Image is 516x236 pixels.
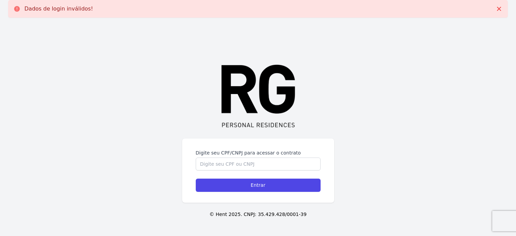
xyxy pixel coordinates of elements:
[196,179,321,192] input: Entrar
[196,149,321,156] label: Digite seu CPF/CNPJ para acessar o contrato
[196,158,321,170] input: Digite seu CPF ou CNPJ
[11,211,505,218] p: © Hent 2025. CNPJ: 35.429.428/0001-39
[221,64,295,128] img: logo%20RG%20preto.png
[24,5,93,12] p: Dados de login inválidos!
